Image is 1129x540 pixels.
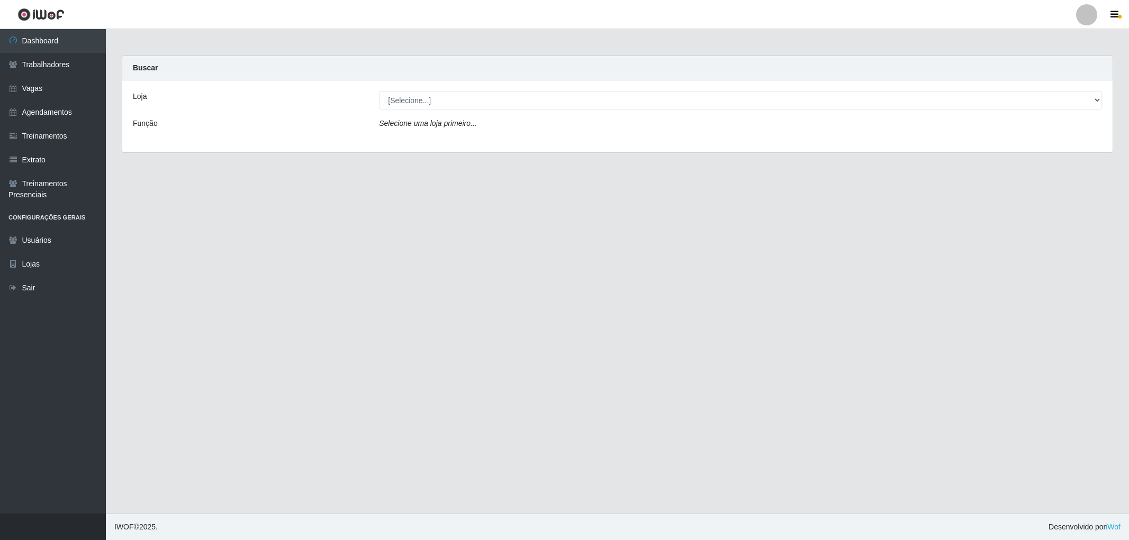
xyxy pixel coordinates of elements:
a: iWof [1106,523,1121,531]
i: Selecione uma loja primeiro... [379,119,476,127]
label: Loja [133,91,147,102]
label: Função [133,118,158,129]
span: © 2025 . [114,521,158,533]
strong: Buscar [133,63,158,72]
img: CoreUI Logo [17,8,65,21]
span: Desenvolvido por [1049,521,1121,533]
span: IWOF [114,523,134,531]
